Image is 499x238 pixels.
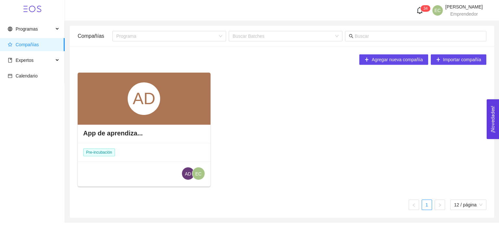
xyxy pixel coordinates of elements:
span: left [412,203,416,207]
span: EC [434,5,441,16]
span: star [8,42,12,47]
span: book [8,58,12,63]
span: search [349,34,353,38]
button: left [409,200,419,210]
span: plus [365,57,369,63]
span: calendar [8,74,12,78]
span: [PERSON_NAME] [445,4,483,9]
span: plus [436,57,441,63]
li: Página anterior [409,200,419,210]
button: right [435,200,445,210]
input: Buscar [355,33,482,40]
li: Página siguiente [435,200,445,210]
span: AD [185,167,191,180]
h4: App de aprendiza... [83,129,143,138]
span: Agregar nueva compañía [372,56,423,63]
span: Importar compañía [443,56,481,63]
button: plusImportar compañía [431,54,487,65]
span: Programas [16,26,38,32]
span: right [438,203,442,207]
a: 1 [422,200,432,210]
span: 4 [426,6,428,11]
sup: 34 [421,5,430,12]
button: plusAgregar nueva compañía [359,54,428,65]
div: tamaño de página [450,200,486,210]
div: AD [128,82,160,115]
span: Emprendedor [450,11,478,17]
span: Expertos [16,58,33,63]
span: Compañías [16,42,39,47]
span: EC [195,167,201,180]
span: Calendario [16,73,38,78]
span: Pre-incubación [83,148,115,156]
li: 1 [422,200,432,210]
span: global [8,27,12,31]
span: bell [416,7,423,14]
div: Compañías [78,27,112,45]
span: 12 / página [454,200,482,210]
button: Open Feedback Widget [487,99,499,139]
span: 3 [423,6,426,11]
